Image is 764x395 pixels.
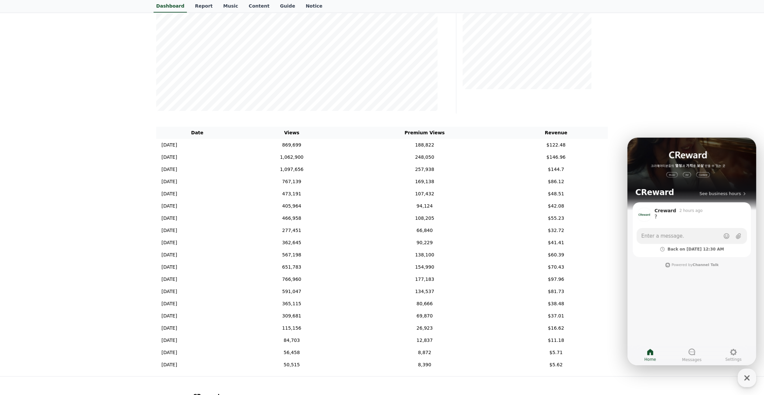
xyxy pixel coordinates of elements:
[504,163,608,176] td: $144.7
[504,176,608,188] td: $86.12
[504,127,608,139] th: Revenue
[161,361,177,368] p: [DATE]
[161,166,177,173] p: [DATE]
[345,285,504,298] td: 134,537
[504,200,608,212] td: $42.08
[345,237,504,249] td: 90,229
[238,151,345,163] td: 1,062,900
[345,273,504,285] td: 177,183
[161,178,177,185] p: [DATE]
[345,334,504,346] td: 12,837
[161,215,177,222] p: [DATE]
[238,224,345,237] td: 277,451
[345,176,504,188] td: 169,138
[504,249,608,261] td: $60.39
[161,337,177,344] p: [DATE]
[238,139,345,151] td: 869,699
[161,264,177,271] p: [DATE]
[161,227,177,234] p: [DATE]
[238,212,345,224] td: 466,958
[504,322,608,334] td: $16.62
[345,139,504,151] td: 188,822
[345,310,504,322] td: 69,870
[161,349,177,356] p: [DATE]
[238,359,345,371] td: 50,515
[238,310,345,322] td: 309,681
[161,313,177,319] p: [DATE]
[504,212,608,224] td: $55.23
[345,359,504,371] td: 8,390
[504,224,608,237] td: $32.72
[504,139,608,151] td: $122.48
[345,151,504,163] td: 248,050
[504,346,608,359] td: $5.71
[161,203,177,210] p: [DATE]
[238,249,345,261] td: 567,198
[238,261,345,273] td: 651,783
[238,334,345,346] td: 84,703
[161,251,177,258] p: [DATE]
[238,273,345,285] td: 766,960
[345,298,504,310] td: 80,666
[504,298,608,310] td: $38.48
[161,288,177,295] p: [DATE]
[238,200,345,212] td: 405,964
[345,188,504,200] td: 107,432
[627,138,756,365] iframe: Channel chat
[161,154,177,161] p: [DATE]
[504,261,608,273] td: $70.43
[504,188,608,200] td: $48.51
[238,127,345,139] th: Views
[504,310,608,322] td: $37.01
[161,142,177,148] p: [DATE]
[161,239,177,246] p: [DATE]
[238,285,345,298] td: 591,047
[238,298,345,310] td: 365,115
[238,346,345,359] td: 56,458
[238,176,345,188] td: 767,139
[345,346,504,359] td: 8,872
[238,322,345,334] td: 115,156
[504,285,608,298] td: $81.73
[345,322,504,334] td: 26,923
[345,163,504,176] td: 257,938
[345,224,504,237] td: 66,840
[238,163,345,176] td: 1,097,656
[238,237,345,249] td: 362,645
[345,249,504,261] td: 138,100
[504,273,608,285] td: $97.96
[161,325,177,332] p: [DATE]
[504,334,608,346] td: $11.18
[161,190,177,197] p: [DATE]
[504,151,608,163] td: $146.96
[156,127,238,139] th: Date
[504,359,608,371] td: $5.62
[345,200,504,212] td: 94,124
[345,212,504,224] td: 108,205
[504,237,608,249] td: $41.41
[161,300,177,307] p: [DATE]
[345,261,504,273] td: 154,990
[161,276,177,283] p: [DATE]
[345,127,504,139] th: Premium Views
[238,188,345,200] td: 473,191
